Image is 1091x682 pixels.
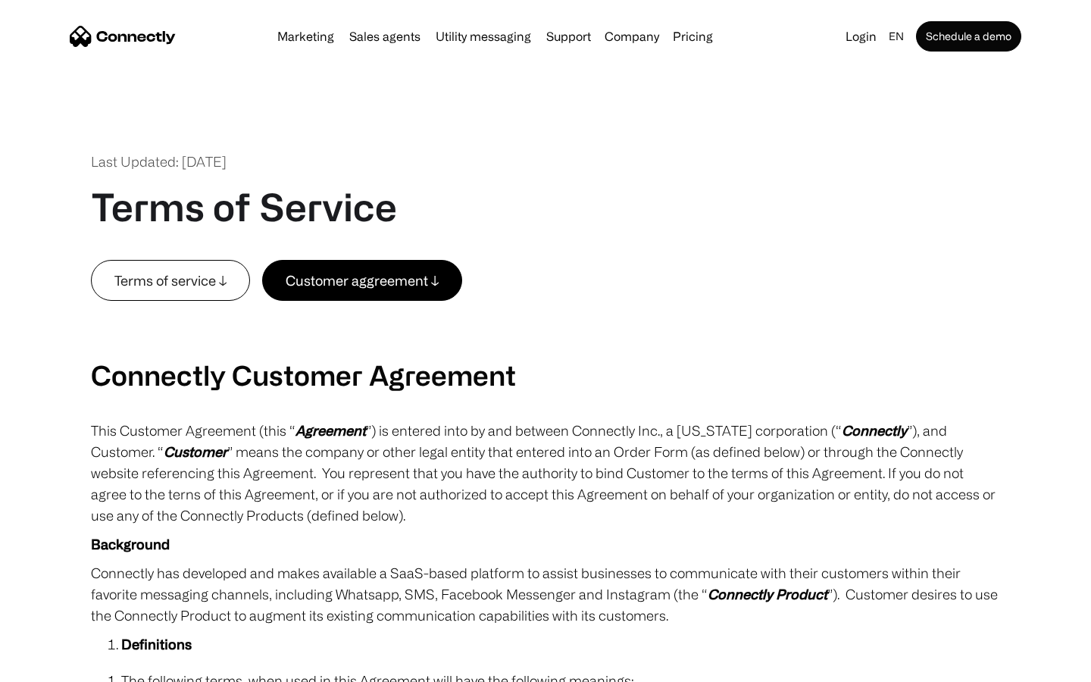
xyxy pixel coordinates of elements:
[91,184,397,230] h1: Terms of Service
[91,358,1000,391] h2: Connectly Customer Agreement
[91,420,1000,526] p: This Customer Agreement (this “ ”) is entered into by and between Connectly Inc., a [US_STATE] co...
[667,30,719,42] a: Pricing
[605,26,659,47] div: Company
[839,26,883,47] a: Login
[430,30,537,42] a: Utility messaging
[164,444,227,459] em: Customer
[343,30,427,42] a: Sales agents
[708,587,827,602] em: Connectly Product
[91,537,170,552] strong: Background
[114,270,227,291] div: Terms of service ↓
[889,26,904,47] div: en
[271,30,340,42] a: Marketing
[916,21,1021,52] a: Schedule a demo
[91,152,227,172] div: Last Updated: [DATE]
[540,30,597,42] a: Support
[286,270,439,291] div: Customer aggreement ↓
[842,423,907,438] em: Connectly
[91,562,1000,626] p: Connectly has developed and makes available a SaaS-based platform to assist businesses to communi...
[295,423,366,438] em: Agreement
[30,655,91,677] ul: Language list
[15,654,91,677] aside: Language selected: English
[91,330,1000,351] p: ‍
[91,301,1000,322] p: ‍
[121,637,192,652] strong: Definitions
